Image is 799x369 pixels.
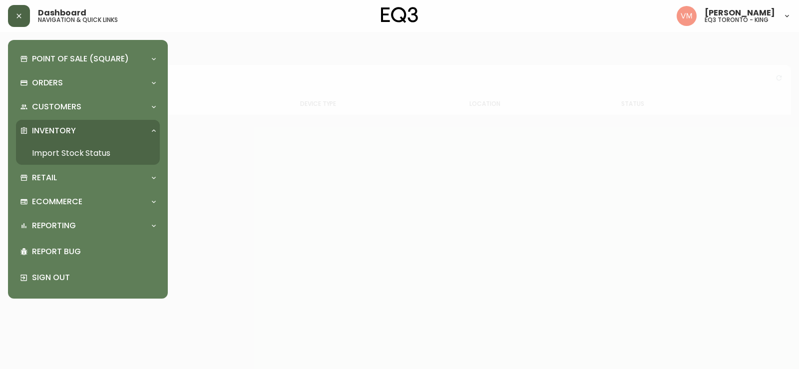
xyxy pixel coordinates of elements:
[677,6,697,26] img: 0f63483a436850f3a2e29d5ab35f16df
[32,53,129,64] p: Point of Sale (Square)
[381,7,418,23] img: logo
[16,48,160,70] div: Point of Sale (Square)
[32,196,82,207] p: Ecommerce
[32,220,76,231] p: Reporting
[16,191,160,213] div: Ecommerce
[705,17,769,23] h5: eq3 toronto - king
[16,96,160,118] div: Customers
[32,246,156,257] p: Report Bug
[32,77,63,88] p: Orders
[16,72,160,94] div: Orders
[32,272,156,283] p: Sign Out
[16,265,160,291] div: Sign Out
[38,17,118,23] h5: navigation & quick links
[32,101,81,112] p: Customers
[16,215,160,237] div: Reporting
[16,239,160,265] div: Report Bug
[16,167,160,189] div: Retail
[16,120,160,142] div: Inventory
[38,9,86,17] span: Dashboard
[16,142,160,165] a: Import Stock Status
[32,125,76,136] p: Inventory
[705,9,775,17] span: [PERSON_NAME]
[32,172,57,183] p: Retail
